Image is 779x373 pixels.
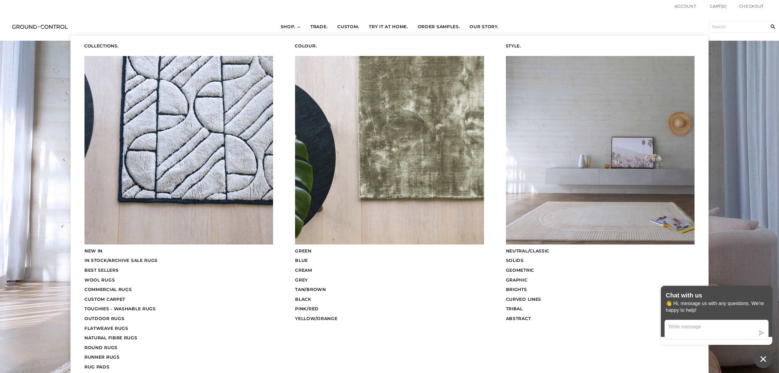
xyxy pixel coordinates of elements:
span: NEW IN [84,248,103,254]
span: CUSTOM CARPET [84,297,125,302]
a: RUNNER RUGS [77,352,281,362]
span: WOOL RUGS [84,277,115,283]
a: Submenu item [287,54,492,246]
a: COLLECTIONS. [77,42,281,51]
span: OUR STORY. [470,24,498,30]
a: TRIBAL [498,304,702,314]
span: CREAM [295,267,312,273]
input: Search [709,21,776,32]
span: BLACK [295,297,311,302]
a: IN STOCK/ARCHIVE SALE RUGS [77,256,281,266]
a: CUSTOM. [332,18,364,35]
a: GREEN [287,246,492,256]
span: IN STOCK/ARCHIVE SALE RUGS [84,258,158,263]
a: NEUTRAL/CLASSIC [498,246,702,256]
a: BLUE [287,256,492,266]
span: TAN/BROWN [295,287,326,292]
a: GREY [287,275,492,285]
img: Submenu item [84,56,273,244]
a: CUSTOM CARPET [77,295,281,304]
span: Cart [710,4,721,9]
span: RUNNER RUGS [84,354,120,360]
a: SHOP. [276,18,306,35]
a: WOOL RUGS [77,275,281,285]
a: COLOUR. [287,42,492,51]
a: STYLE. [498,42,702,51]
span: ABSTRACT [506,316,531,321]
a: CURVED LINES [498,295,702,304]
a: TAN/BROWN [287,285,492,295]
span: ORDER SAMPLES. [418,24,460,30]
span: GRAPHIC [506,277,528,283]
a: TOUGHIES - WASHABLE RUGS [77,304,281,314]
a: YELLOW/ORANGE [287,314,492,324]
a: PINK/RED [287,304,492,314]
span: BEST SELLERS [84,267,118,273]
span: FLATWEAVE RUGS [84,326,128,331]
span: TOUGHIES - WASHABLE RUGS [84,306,156,311]
a: Submenu item [77,54,281,246]
span: 0 [722,4,725,9]
a: ROUND RUGS [77,343,281,353]
a: NATURAL FIBRE RUGS [77,333,281,343]
span: CURVED LINES [506,297,541,302]
span: PINK/RED [295,306,319,311]
a: Account [675,4,696,9]
span: RUG PADS [84,364,110,370]
img: Submenu item [506,56,695,244]
span: BRIGHTS [506,287,527,292]
span: COLLECTIONS. [84,43,118,49]
a: SOLIDS [498,256,702,266]
span: ROUND RUGS [84,345,118,350]
span: NEUTRAL/CLASSIC [506,248,550,254]
span: YELLOW/ORANGE [295,316,337,321]
span: GREEN [295,248,312,254]
a: FLATWEAVE RUGS [77,324,281,334]
a: ABSTRACT [498,314,702,324]
span: TRIBAL [506,306,523,311]
img: Submenu item [295,56,484,244]
a: ORDER SAMPLES. [413,18,465,35]
input: Search [767,13,779,41]
a: GRAPHIC [498,275,702,285]
a: GEOMETRIC [498,266,702,275]
span: NATURAL FIBRE RUGS [84,335,137,341]
a: OUTDOOR RUGS [77,314,281,324]
span: BLUE [295,258,308,263]
span: CUSTOM. [337,24,359,30]
span: SHOP. [281,24,296,30]
a: Submenu item [498,54,702,246]
span: COMMERCIAL RUGS [84,287,132,292]
span: TRADE. [310,24,328,30]
a: BEST SELLERS [77,266,281,275]
a: TRY IT AT HOME. [364,18,413,35]
a: COMMERCIAL RUGS [77,285,281,295]
a: Cart(0) [710,3,727,9]
a: CREAM [287,266,492,275]
inbox-online-store-chat: Shopify online store chat [659,286,774,368]
span: SOLIDS [506,258,524,263]
a: OUR STORY. [465,18,503,35]
span: TRY IT AT HOME. [369,24,408,30]
span: STYLE. [506,43,521,49]
a: BRIGHTS [498,285,702,295]
a: RUG PADS [77,362,281,372]
a: TRADE. [305,18,332,35]
span: GREY [295,277,308,283]
span: OUTDOOR RUGS [84,316,124,321]
a: NEW IN [77,246,281,256]
span: GEOMETRIC [506,267,534,273]
a: BLACK [287,295,492,304]
span: COLOUR. [295,43,316,49]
